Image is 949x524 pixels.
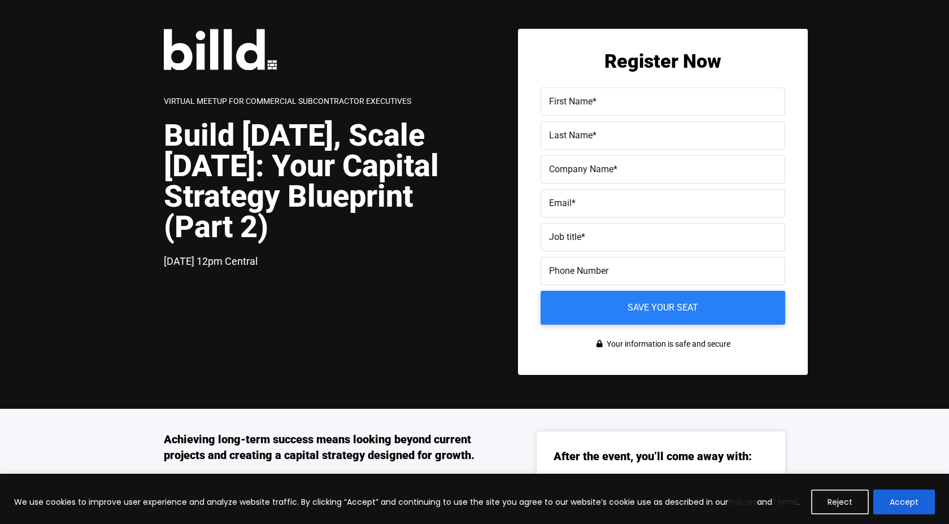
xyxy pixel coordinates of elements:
a: Policies [728,496,757,508]
input: Save your seat [541,291,785,325]
span: First Name [549,96,593,107]
a: Terms [772,496,798,508]
span: Job title [549,232,581,242]
span: Company Name [549,164,613,174]
span: Last Name [549,130,593,141]
span: Virtual Meetup for Commercial Subcontractor Executives [164,97,411,106]
button: Reject [811,490,869,514]
span: [DATE] 12pm Central [164,255,258,267]
h2: Register Now [541,51,785,71]
span: Your information is safe and secure [604,336,730,352]
span: Phone Number [549,265,608,276]
h1: Build [DATE], Scale [DATE]: Your Capital Strategy Blueprint (Part 2) [164,120,474,242]
h3: After the event, you’ll come away with: [554,448,768,464]
span: Email [549,198,572,208]
p: We use cookies to improve user experience and analyze website traffic. By clicking “Accept” and c... [14,495,799,509]
h3: Achieving long-term success means looking beyond current projects and creating a capital strategy... [164,431,474,463]
button: Accept [873,490,935,514]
